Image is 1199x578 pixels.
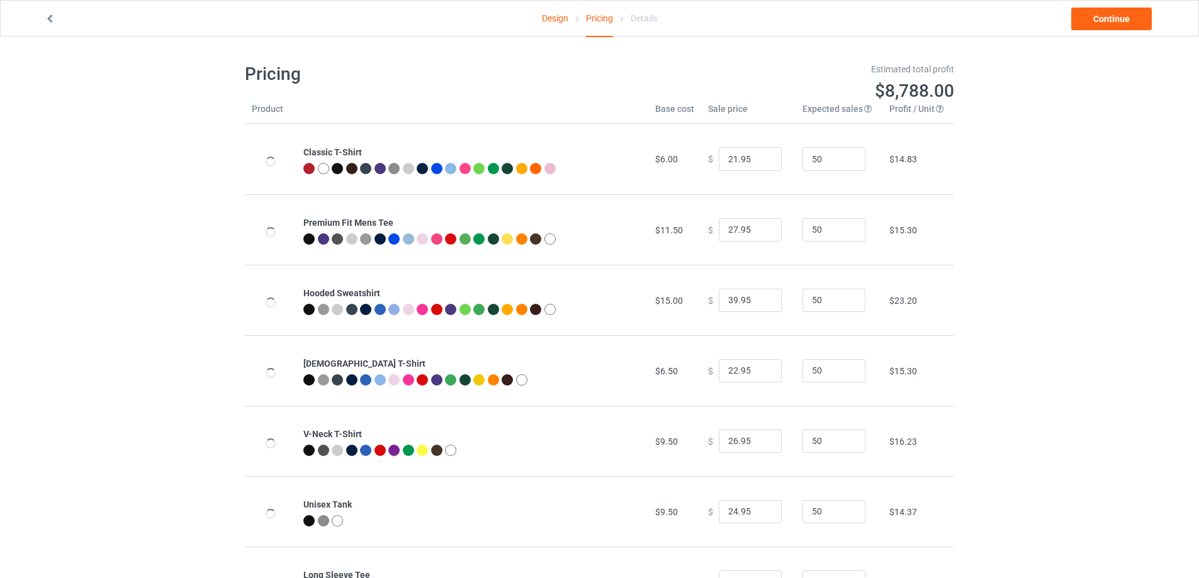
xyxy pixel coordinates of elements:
span: $15.30 [889,366,917,376]
th: Base cost [648,103,701,124]
th: Profit / Unit [882,103,954,124]
span: $6.00 [655,154,678,164]
span: $9.50 [655,436,678,447]
span: $ [708,506,713,516]
a: Design [542,1,568,36]
a: Continue [1071,8,1152,30]
th: Sale price [701,103,796,124]
div: Estimated total profit [609,63,955,75]
span: $14.83 [889,154,917,164]
span: $23.20 [889,296,917,306]
span: $14.37 [889,507,917,517]
span: $16.23 [889,436,917,447]
div: Pricing [586,1,613,37]
span: $15.00 [655,296,683,306]
div: Details [631,1,657,36]
span: $ [708,295,713,305]
span: $6.50 [655,366,678,376]
b: [DEMOGRAPHIC_DATA] T-Shirt [303,358,425,369]
span: $11.50 [655,225,683,235]
span: $ [708,436,713,446]
span: $ [708,365,713,375]
th: Product [245,103,296,124]
span: $ [708,154,713,164]
span: $8,788.00 [875,81,954,101]
h1: Pricing [245,63,591,86]
b: Premium Fit Mens Tee [303,218,393,228]
b: Classic T-Shirt [303,147,362,157]
th: Expected sales [796,103,882,124]
b: Unisex Tank [303,499,352,509]
img: heather_texture.png [360,233,371,245]
span: $ [708,225,713,235]
img: heather_texture.png [318,515,329,526]
b: Hooded Sweatshirt [303,288,380,298]
img: heather_texture.png [388,163,400,174]
b: V-Neck T-Shirt [303,429,362,439]
span: $15.30 [889,225,917,235]
span: $9.50 [655,507,678,517]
